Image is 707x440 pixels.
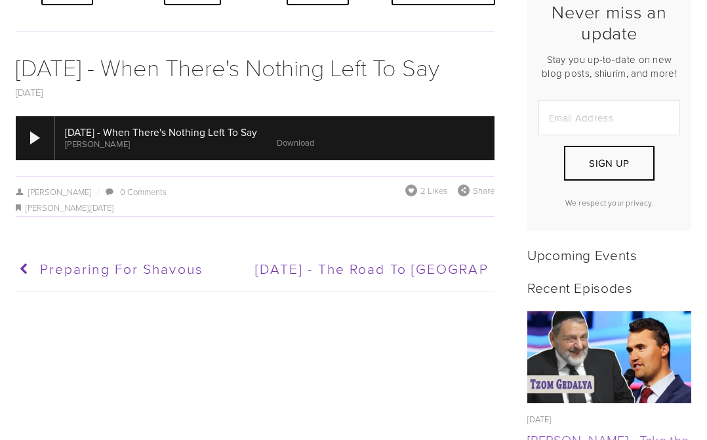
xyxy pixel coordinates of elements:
[16,85,43,99] a: [DATE]
[26,202,89,213] a: [PERSON_NAME]
[420,185,447,196] span: 2 Likes
[255,259,569,278] span: [DATE] - The Road To [GEOGRAPHIC_DATA]
[16,51,439,83] a: [DATE] - When There's Nothing Left To Say
[538,1,680,44] h2: Never miss an update
[589,156,629,170] span: Sign Up
[16,200,495,216] div: ,
[91,202,113,213] a: [DATE]
[538,100,680,135] input: Email Address
[538,53,680,80] p: Stay you up-to-date on new blog posts, shiurim, and more!
[16,253,251,286] a: Preparing for Shavous
[120,186,167,198] a: 0 Comments
[16,186,91,198] a: [PERSON_NAME]
[564,146,655,181] button: Sign Up
[458,185,495,196] div: Share
[277,137,314,148] a: Download
[527,246,691,263] h2: Upcoming Events
[91,186,104,198] span: /
[40,259,203,278] span: Preparing for Shavous
[527,311,692,404] img: Tzom Gedalya - Take the opportunity
[527,279,691,296] h2: Recent Episodes
[527,413,552,425] time: [DATE]
[538,197,680,208] p: We respect your privacy.
[255,253,490,286] a: [DATE] - The Road To [GEOGRAPHIC_DATA]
